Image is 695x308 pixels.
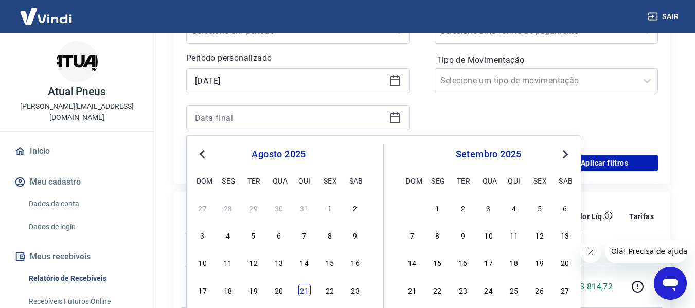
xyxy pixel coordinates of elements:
[559,202,571,214] div: Choose sábado, 6 de setembro de 2025
[222,229,234,241] div: Choose segunda-feira, 4 de agosto de 2025
[186,52,410,64] p: Período personalizado
[406,284,418,296] div: Choose domingo, 21 de setembro de 2025
[273,256,285,268] div: Choose quarta-feira, 13 de agosto de 2025
[533,202,546,214] div: Choose sexta-feira, 5 de setembro de 2025
[349,284,362,296] div: Choose sábado, 23 de agosto de 2025
[298,229,311,241] div: Choose quinta-feira, 7 de agosto de 2025
[195,110,385,125] input: Data final
[431,256,443,268] div: Choose segunda-feira, 15 de setembro de 2025
[298,256,311,268] div: Choose quinta-feira, 14 de agosto de 2025
[533,284,546,296] div: Choose sexta-feira, 26 de setembro de 2025
[508,174,520,187] div: qui
[57,41,98,82] img: b7dbf8c6-a9bd-4944-97d5-addfc2141217.jpeg
[629,211,654,222] p: Tarifas
[197,256,209,268] div: Choose domingo, 10 de agosto de 2025
[324,284,336,296] div: Choose sexta-feira, 22 de agosto de 2025
[12,1,79,32] img: Vindi
[559,174,571,187] div: sab
[457,284,469,296] div: Choose terça-feira, 23 de setembro de 2025
[222,284,234,296] div: Choose segunda-feira, 18 de agosto de 2025
[324,174,336,187] div: sex
[195,148,363,160] div: agosto 2025
[406,256,418,268] div: Choose domingo, 14 de setembro de 2025
[247,284,260,296] div: Choose terça-feira, 19 de agosto de 2025
[6,7,86,15] span: Olá! Precisa de ajuda?
[571,211,604,222] p: Valor Líq.
[48,86,105,97] p: Atual Pneus
[483,256,495,268] div: Choose quarta-feira, 17 de setembro de 2025
[324,202,336,214] div: Choose sexta-feira, 1 de agosto de 2025
[12,245,141,268] button: Meus recebíveis
[222,174,234,187] div: seg
[273,174,285,187] div: qua
[349,174,362,187] div: sab
[559,229,571,241] div: Choose sábado, 13 de setembro de 2025
[273,284,285,296] div: Choose quarta-feira, 20 de agosto de 2025
[508,284,520,296] div: Choose quinta-feira, 25 de setembro de 2025
[406,229,418,241] div: Choose domingo, 7 de setembro de 2025
[406,174,418,187] div: dom
[483,229,495,241] div: Choose quarta-feira, 10 de setembro de 2025
[298,174,311,187] div: qui
[559,284,571,296] div: Choose sábado, 27 de setembro de 2025
[12,171,141,193] button: Meu cadastro
[559,256,571,268] div: Choose sábado, 20 de setembro de 2025
[508,256,520,268] div: Choose quinta-feira, 18 de setembro de 2025
[457,256,469,268] div: Choose terça-feira, 16 de setembro de 2025
[431,229,443,241] div: Choose segunda-feira, 8 de setembro de 2025
[431,174,443,187] div: seg
[605,240,687,263] iframe: Mensagem da empresa
[222,202,234,214] div: Choose segunda-feira, 28 de julho de 2025
[654,267,687,300] iframe: Botão para abrir a janela de mensagens
[25,268,141,289] a: Relatório de Recebíveis
[431,284,443,296] div: Choose segunda-feira, 22 de setembro de 2025
[508,202,520,214] div: Choose quinta-feira, 4 de setembro de 2025
[197,202,209,214] div: Choose domingo, 27 de julho de 2025
[196,148,208,160] button: Previous Month
[508,229,520,241] div: Choose quinta-feira, 11 de setembro de 2025
[25,193,141,214] a: Dados da conta
[298,284,311,296] div: Choose quinta-feira, 21 de agosto de 2025
[298,202,311,214] div: Choose quinta-feira, 31 de julho de 2025
[431,202,443,214] div: Choose segunda-feira, 1 de setembro de 2025
[533,256,546,268] div: Choose sexta-feira, 19 de setembro de 2025
[457,174,469,187] div: ter
[222,256,234,268] div: Choose segunda-feira, 11 de agosto de 2025
[273,202,285,214] div: Choose quarta-feira, 30 de julho de 2025
[195,73,385,88] input: Data inicial
[483,174,495,187] div: qua
[247,174,260,187] div: ter
[580,242,601,263] iframe: Fechar mensagem
[483,202,495,214] div: Choose quarta-feira, 3 de setembro de 2025
[406,202,418,214] div: Choose domingo, 31 de agosto de 2025
[197,174,209,187] div: dom
[575,281,613,293] p: R$ 814,72
[12,140,141,162] a: Início
[646,7,683,26] button: Sair
[247,229,260,241] div: Choose terça-feira, 5 de agosto de 2025
[533,229,546,241] div: Choose sexta-feira, 12 de setembro de 2025
[247,202,260,214] div: Choose terça-feira, 29 de julho de 2025
[349,202,362,214] div: Choose sábado, 2 de agosto de 2025
[197,229,209,241] div: Choose domingo, 3 de agosto de 2025
[551,155,658,171] button: Aplicar filtros
[324,256,336,268] div: Choose sexta-feira, 15 de agosto de 2025
[349,229,362,241] div: Choose sábado, 9 de agosto de 2025
[559,148,572,160] button: Next Month
[483,284,495,296] div: Choose quarta-feira, 24 de setembro de 2025
[25,216,141,238] a: Dados de login
[273,229,285,241] div: Choose quarta-feira, 6 de agosto de 2025
[437,54,656,66] label: Tipo de Movimentação
[533,174,546,187] div: sex
[324,229,336,241] div: Choose sexta-feira, 8 de agosto de 2025
[8,101,146,123] p: [PERSON_NAME][EMAIL_ADDRESS][DOMAIN_NAME]
[457,202,469,214] div: Choose terça-feira, 2 de setembro de 2025
[349,256,362,268] div: Choose sábado, 16 de agosto de 2025
[247,256,260,268] div: Choose terça-feira, 12 de agosto de 2025
[197,284,209,296] div: Choose domingo, 17 de agosto de 2025
[404,148,573,160] div: setembro 2025
[457,229,469,241] div: Choose terça-feira, 9 de setembro de 2025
